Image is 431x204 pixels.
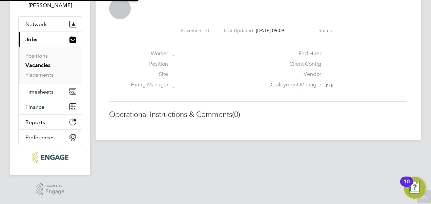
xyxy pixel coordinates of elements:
[19,32,82,47] button: Jobs
[19,115,82,129] button: Reports
[131,71,168,78] label: Site
[264,71,321,78] label: Vendor
[131,61,168,68] label: Position
[45,183,64,189] span: Powered by
[25,134,55,141] span: Preferences
[25,21,47,27] span: Network
[25,88,54,95] span: Timesheets
[32,152,68,163] img: ncclondon-logo-retina.png
[131,50,168,57] label: Worker
[404,177,426,199] button: Open Resource Center, 10 new notifications
[18,152,82,163] a: Go to home page
[319,27,332,34] label: Status
[25,53,48,59] a: Positions
[181,27,209,34] label: Placement ID
[264,50,321,57] label: End Hirer
[109,110,407,120] h3: Operational Instructions & Comments
[19,47,82,84] div: Jobs
[232,110,240,119] span: (0)
[18,1,82,9] span: Rachel Johnson
[19,84,82,99] button: Timesheets
[264,61,321,68] label: Client Config
[326,82,333,88] span: n/a
[404,182,410,190] div: 10
[25,62,50,68] a: Vacancies
[36,183,65,196] a: Powered byEngage
[25,72,54,78] a: Placements
[25,119,45,125] span: Reports
[45,189,64,195] span: Engage
[131,81,168,88] label: Hiring Manager
[25,36,37,43] span: Jobs
[264,81,321,88] label: Deployment Manager
[19,17,82,32] button: Network
[25,104,44,110] span: Finance
[224,27,253,34] label: Last Updated
[256,27,287,34] span: [DATE] 09:09 -
[19,99,82,114] button: Finance
[19,130,82,145] button: Preferences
